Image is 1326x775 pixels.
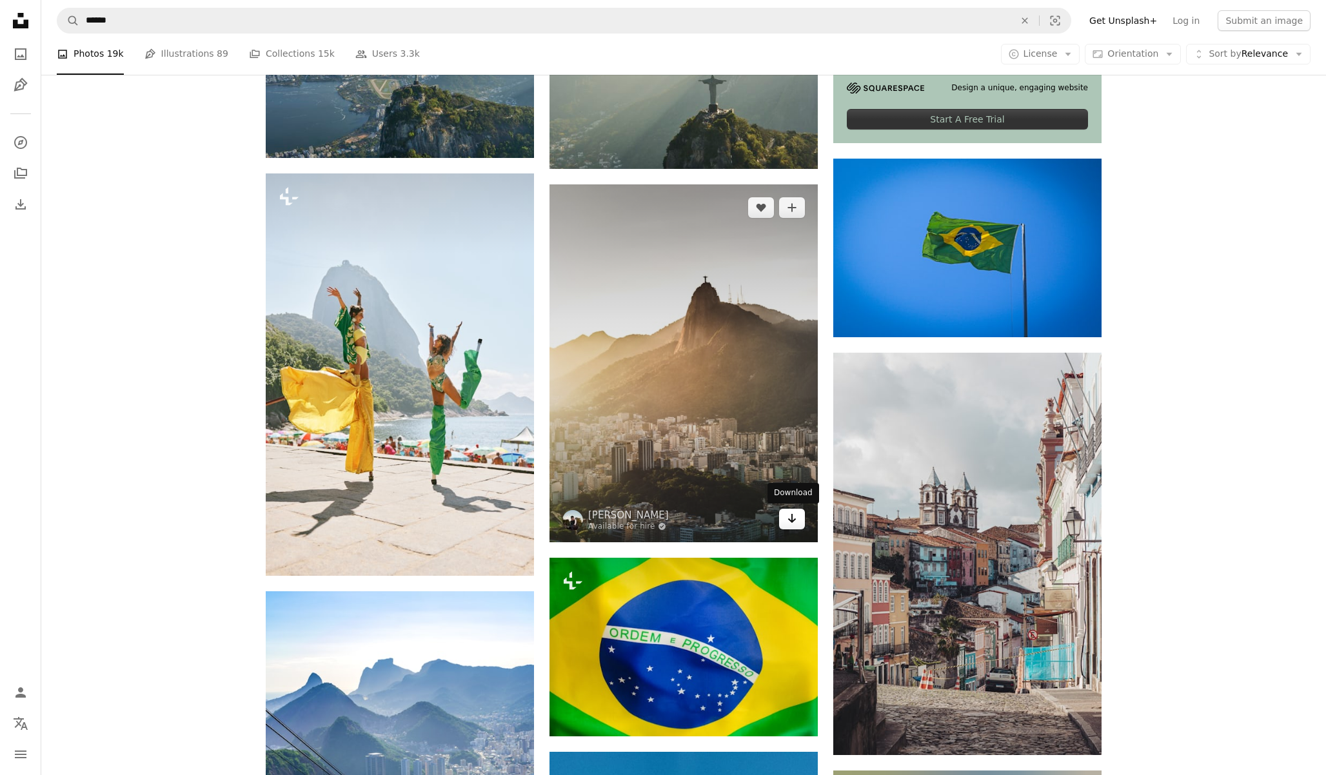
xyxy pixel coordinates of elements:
a: Home — Unsplash [8,8,34,36]
img: Go to Agustin Diaz Gargiulo's profile [562,510,583,531]
img: brown and white concrete buildings under white clouds during daytime [833,353,1102,755]
a: Collections [8,161,34,186]
button: Menu [8,741,34,767]
img: file-1705255347840-230a6ab5bca9image [847,83,924,93]
button: Submit an image [1218,10,1311,31]
a: a flag flying in the air [833,242,1102,253]
a: Log in / Sign up [8,680,34,705]
span: 89 [217,47,228,61]
a: a close up of a flag with the word ordem e progress on it [549,641,818,652]
a: Illustrations 89 [144,34,228,75]
a: Christ The Redeemer [549,357,818,369]
button: License [1001,44,1080,64]
button: Language [8,711,34,736]
a: Illustrations [8,72,34,98]
button: Orientation [1085,44,1181,64]
span: Relevance [1209,48,1288,61]
img: a couple of women standing on top of a sandy beach [266,173,534,576]
img: Christ The Redeemer [549,184,818,542]
a: a couple of women standing on top of a sandy beach [266,368,534,380]
button: Clear [1011,8,1039,33]
a: Christ Redeemer statue, Brazil [549,74,818,85]
a: Christ the Redeemer, Brazil [266,68,534,79]
button: Sort byRelevance [1186,44,1311,64]
img: a flag flying in the air [833,159,1102,337]
div: Start A Free Trial [847,109,1088,130]
a: Explore [8,130,34,155]
button: Like [748,197,774,218]
span: Orientation [1107,48,1158,59]
span: Sort by [1209,48,1241,59]
a: Download [779,509,805,529]
a: Photos [8,41,34,67]
a: Get Unsplash+ [1082,10,1165,31]
button: Add to Collection [779,197,805,218]
a: Download History [8,191,34,217]
a: [PERSON_NAME] [588,509,669,522]
span: 3.3k [401,47,420,61]
span: 15k [318,47,335,61]
img: a close up of a flag with the word ordem e progress on it [549,558,818,736]
a: Log in [1165,10,1207,31]
form: Find visuals sitewide [57,8,1071,34]
span: License [1024,48,1058,59]
button: Visual search [1040,8,1071,33]
a: Collections 15k [249,34,335,75]
a: brown and white concrete buildings under white clouds during daytime [833,548,1102,560]
a: Available for hire [588,522,669,532]
a: Users 3.3k [355,34,420,75]
div: Download [767,483,819,504]
span: Design a unique, engaging website [951,83,1088,93]
button: Search Unsplash [57,8,79,33]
